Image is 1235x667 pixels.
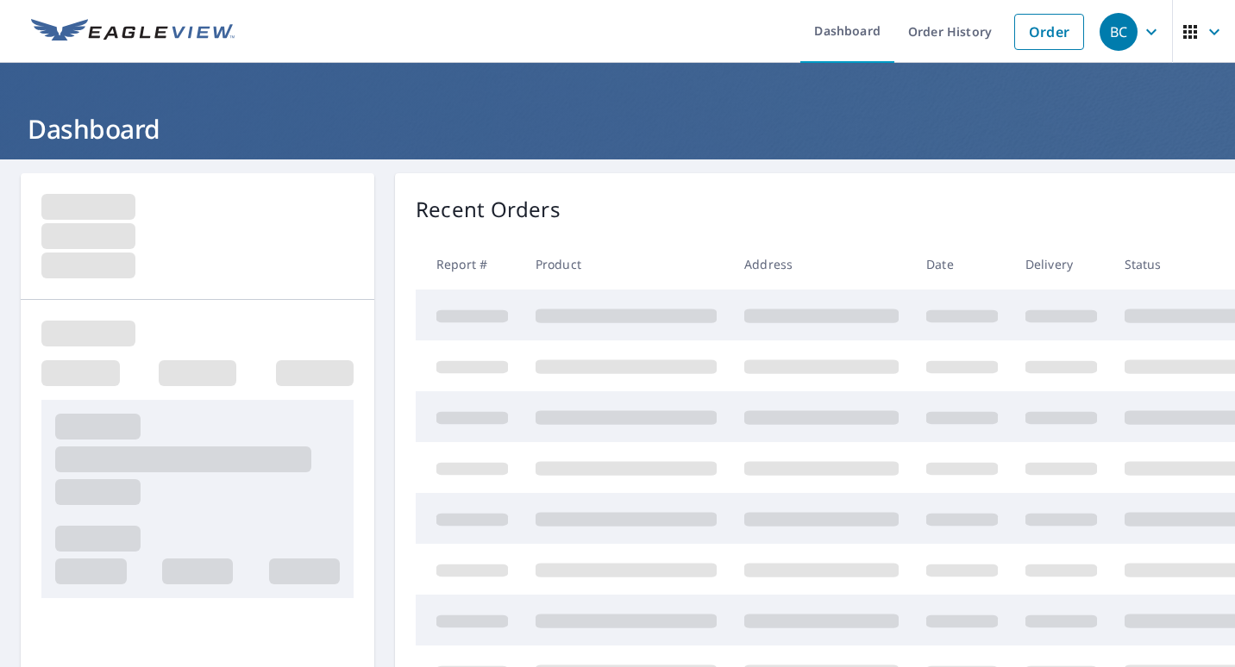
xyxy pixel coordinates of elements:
th: Report # [416,239,522,290]
a: Order [1014,14,1084,50]
th: Product [522,239,730,290]
img: EV Logo [31,19,235,45]
h1: Dashboard [21,111,1214,146]
th: Address [730,239,912,290]
div: BC [1100,13,1138,51]
p: Recent Orders [416,194,561,225]
th: Date [912,239,1012,290]
th: Delivery [1012,239,1111,290]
